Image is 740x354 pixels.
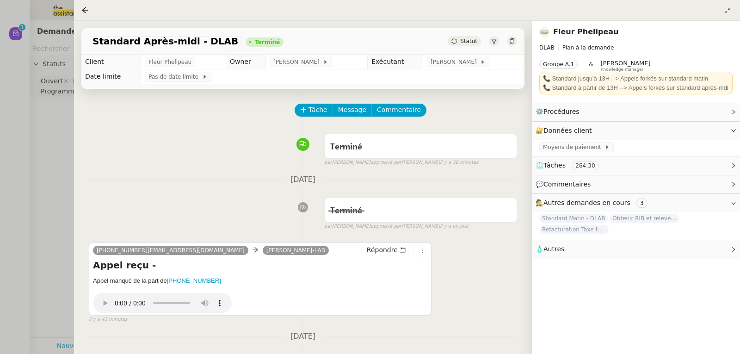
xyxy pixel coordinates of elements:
[532,175,740,193] div: 💬Commentaires
[167,277,221,284] a: [PHONE_NUMBER]
[368,55,423,69] td: Exécutant
[601,60,651,67] span: [PERSON_NAME]
[539,225,609,234] span: Refacturation Taxe foncière 2025
[539,27,549,37] img: 7f9b6497-4ade-4d5b-ae17-2cbe23708554
[273,57,323,67] span: [PERSON_NAME]
[572,161,598,170] nz-tag: 264:30
[543,143,604,152] span: Moyens de paiement
[330,207,362,215] span: Terminé
[601,67,644,72] span: Knowledge manager
[539,214,608,223] span: Standard Matin - DLAB
[543,199,630,206] span: Autres demandes en cours
[308,105,327,115] span: Tâche
[364,245,409,255] button: Répondre
[371,104,426,117] button: Commentaire
[330,143,362,151] span: Terminé
[92,37,238,46] span: Standard Après-midi - DLAB
[283,330,323,343] span: [DATE]
[536,106,584,117] span: ⚙️
[338,105,366,115] span: Message
[543,127,592,134] span: Données client
[543,180,591,188] span: Commentaires
[333,104,372,117] button: Message
[440,159,479,167] span: il y a 38 minutes
[431,57,480,67] span: [PERSON_NAME]
[539,44,555,51] span: DLAB
[324,223,332,230] span: par
[532,156,740,174] div: ⏲️Tâches 264:30
[589,60,593,72] span: &
[295,104,333,117] button: Tâche
[440,223,469,230] span: il y a un jour
[539,60,578,69] nz-tag: Groupe A.1
[532,194,740,212] div: 🕵️Autres demandes en cours 3
[543,83,729,93] div: 📞 Standard à partir de 13H --> Appels forkés sur standard après-mdi
[93,276,427,286] h5: Appel manqué de la part de
[562,44,614,51] span: Plan à la demande
[81,55,141,69] td: Client
[636,199,647,208] nz-tag: 3
[148,72,202,81] span: Pas de date limite
[553,27,619,36] a: Fleur Phelipeau
[610,214,679,223] span: Obtenir RIB et relevés bancaires SCI CELESTINE
[543,74,729,83] div: 📞 Standard jusqu'à 13H --> Appels forkés sur standard matin
[81,69,141,84] td: Date limite
[283,174,323,186] span: [DATE]
[324,159,478,167] small: [PERSON_NAME] [PERSON_NAME]
[536,180,595,188] span: 💬
[460,38,477,44] span: Statut
[255,39,280,45] div: Terminé
[536,199,651,206] span: 🕵️
[536,125,596,136] span: 🔐
[93,288,232,313] audio: Your browser does not support the audio element.
[543,161,566,169] span: Tâches
[324,159,332,167] span: par
[543,245,564,253] span: Autres
[226,55,266,69] td: Owner
[370,159,401,167] span: approuvé par
[148,57,191,67] span: Fleur Phelipeau
[367,245,398,255] span: Répondre
[370,223,401,230] span: approuvé par
[532,103,740,121] div: ⚙️Procédures
[543,108,580,115] span: Procédures
[601,60,651,72] app-user-label: Knowledge manager
[324,223,469,230] small: [PERSON_NAME] [PERSON_NAME]
[536,245,564,253] span: 🧴
[89,316,128,323] span: il y a 43 minutes
[532,240,740,258] div: 🧴Autres
[263,246,329,255] a: [PERSON_NAME]-LAB
[93,259,427,272] h4: Appel reçu -
[532,122,740,140] div: 🔐Données client
[536,161,606,169] span: ⏲️
[377,105,421,115] span: Commentaire
[97,247,245,254] span: [PHONE_NUMBER][EMAIL_ADDRESS][DOMAIN_NAME]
